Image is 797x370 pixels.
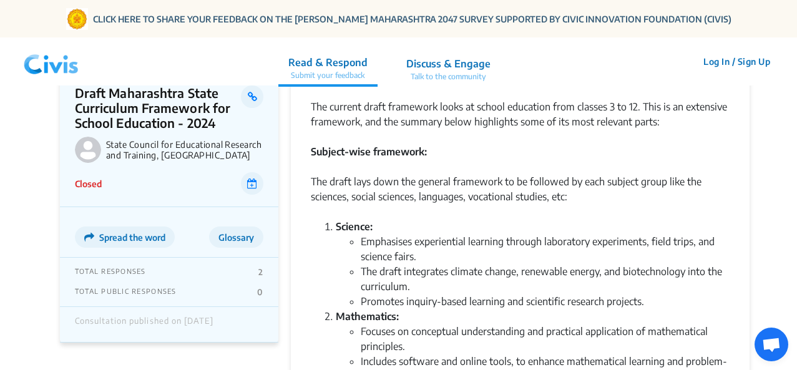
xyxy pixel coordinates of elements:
[218,232,254,243] span: Glossary
[106,139,263,160] p: State Council for Educational Research and Training, [GEOGRAPHIC_DATA]
[75,226,175,248] button: Spread the word
[406,56,491,71] p: Discuss & Engage
[99,232,165,243] span: Spread the word
[75,316,213,333] div: Consultation published on [DATE]
[336,310,399,323] strong: Mathematics:
[311,99,730,144] div: The current draft framework looks at school education from classes 3 to 12. This is an extensive ...
[695,52,778,71] button: Log In / Sign Up
[75,85,242,130] p: Draft Maharashtra State Curriculum Framework for School Education - 2024
[258,267,263,277] p: 2
[361,294,730,309] li: Promotes inquiry-based learning and scientific research projects.
[406,71,491,82] p: Talk to the community
[311,174,730,219] div: The draft lays down the general framework to be followed by each subject group like the sciences,...
[75,267,146,277] p: TOTAL RESPONSES
[288,55,368,70] p: Read & Respond
[75,287,177,297] p: TOTAL PUBLIC RESPONSES
[257,287,263,297] p: 0
[361,264,730,294] li: The draft integrates climate change, renewable energy, and biotechnology into the curriculum.
[288,70,368,81] p: Submit your feedback
[755,328,788,361] a: Open chat
[75,177,102,190] p: Closed
[361,234,730,264] li: Emphasises experiential learning through laboratory experiments, field trips, and science fairs.
[75,137,101,163] img: State Council for Educational Research and Training, Maharashtra logo
[66,8,88,30] img: Gom Logo
[209,226,263,248] button: Glossary
[311,145,427,158] strong: Subject-wise framework:
[93,12,731,26] a: CLICK HERE TO SHARE YOUR FEEDBACK ON THE [PERSON_NAME] MAHARASHTRA 2047 SURVEY SUPPORTED BY CIVIC...
[361,324,730,354] li: Focuses on conceptual understanding and practical application of mathematical principles.
[336,220,373,233] strong: Science:
[19,43,84,80] img: navlogo.png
